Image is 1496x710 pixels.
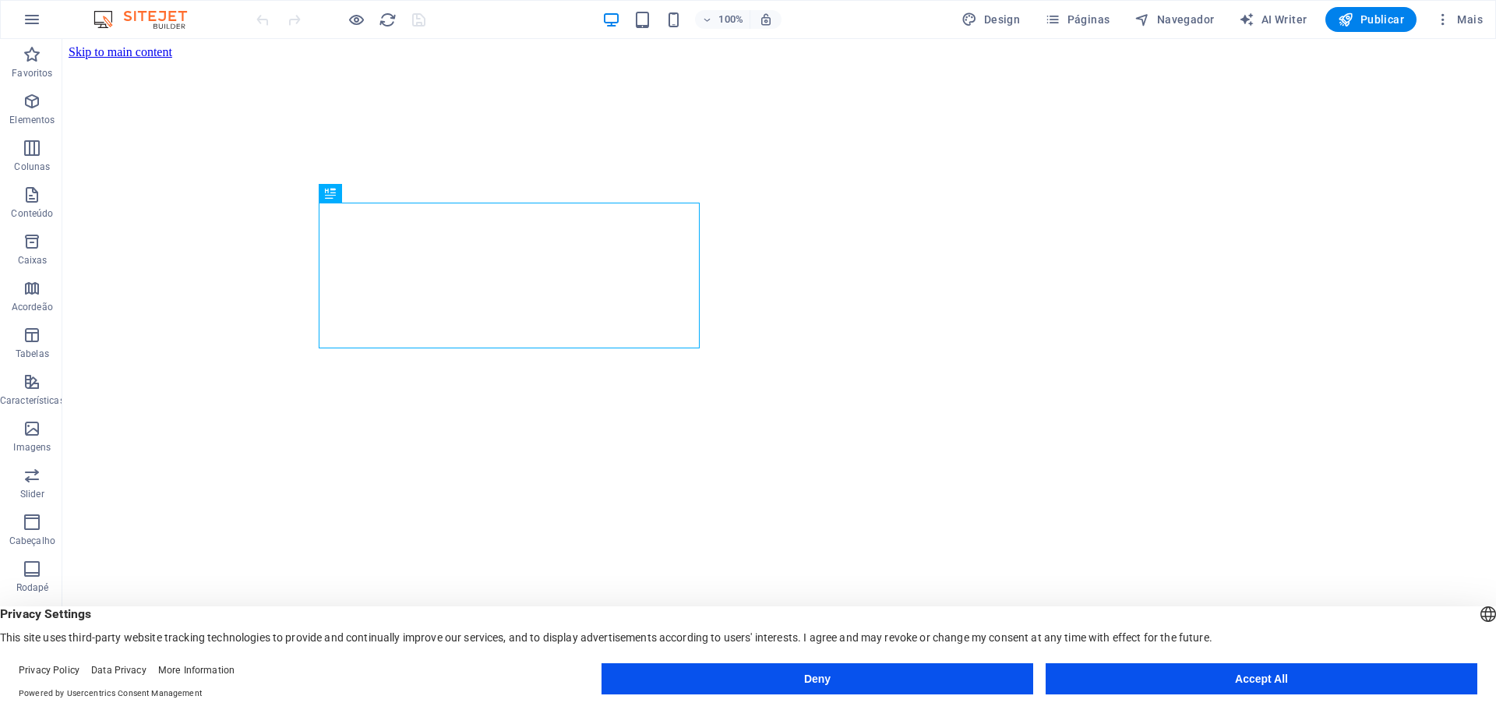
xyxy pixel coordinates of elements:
[378,10,397,29] button: reload
[379,11,397,29] i: Recarregar página
[718,10,743,29] h6: 100%
[955,7,1026,32] div: Design (Ctrl+Alt+Y)
[12,301,53,313] p: Acordeão
[18,254,48,267] p: Caixas
[16,348,49,360] p: Tabelas
[1338,12,1404,27] span: Publicar
[1039,7,1116,32] button: Páginas
[11,207,53,220] p: Conteúdo
[12,67,52,79] p: Favoritos
[695,10,750,29] button: 100%
[9,114,55,126] p: Elementos
[961,12,1020,27] span: Design
[1045,12,1110,27] span: Páginas
[20,488,44,500] p: Slider
[347,10,365,29] button: Clique aqui para sair do modo de visualização e continuar editando
[6,6,110,19] a: Skip to main content
[1233,7,1313,32] button: AI Writer
[759,12,773,26] i: Ao redimensionar, ajusta automaticamente o nível de zoom para caber no dispositivo escolhido.
[1435,12,1483,27] span: Mais
[1429,7,1489,32] button: Mais
[955,7,1026,32] button: Design
[90,10,206,29] img: Editor Logo
[1325,7,1417,32] button: Publicar
[13,441,51,454] p: Imagens
[9,535,55,547] p: Cabeçalho
[1239,12,1307,27] span: AI Writer
[14,161,50,173] p: Colunas
[16,581,49,594] p: Rodapé
[1134,12,1214,27] span: Navegador
[1128,7,1220,32] button: Navegador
